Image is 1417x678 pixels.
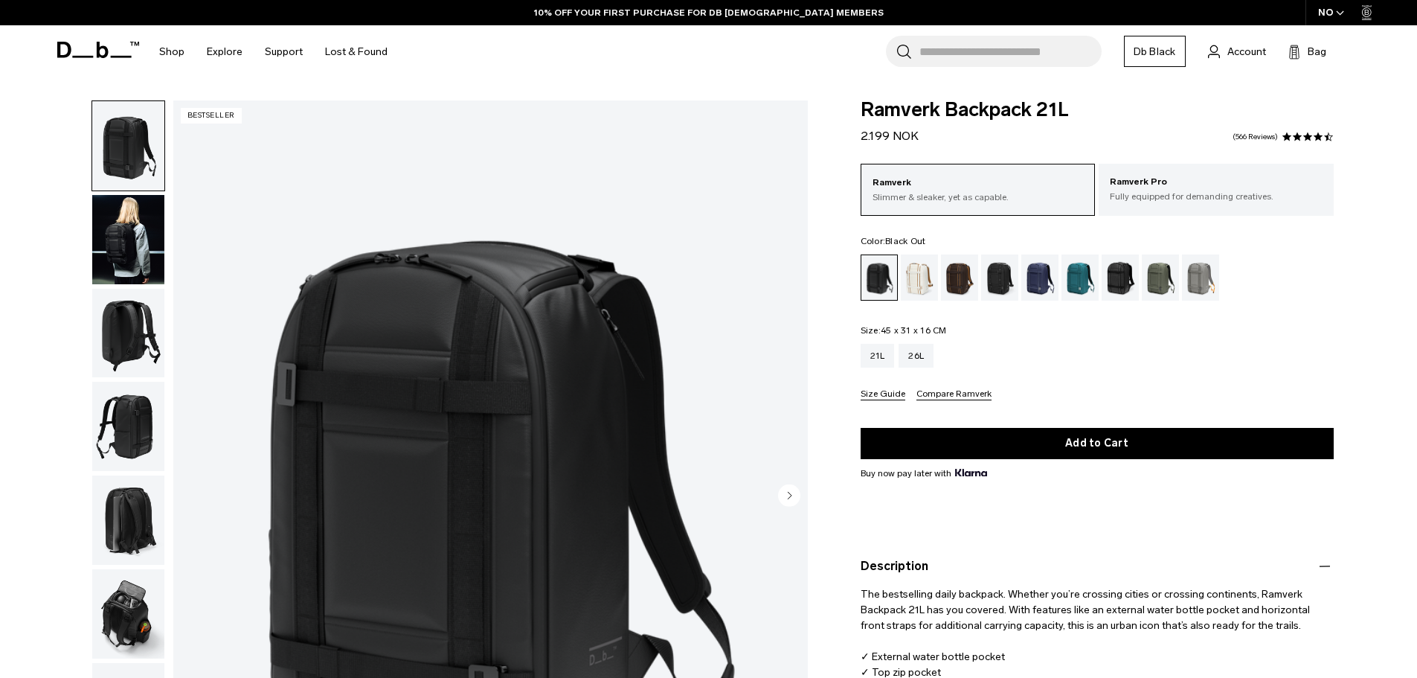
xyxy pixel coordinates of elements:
button: Ramverk Backpack 21L Black Out [91,100,165,191]
legend: Color: [861,237,926,246]
span: Black Out [885,236,925,246]
a: Oatmilk [901,255,938,301]
a: 10% OFF YOUR FIRST PURCHASE FOR DB [DEMOGRAPHIC_DATA] MEMBERS [534,6,884,19]
img: Ramverk Backpack 21L Black Out [92,289,164,378]
a: 26L [899,344,934,368]
a: Shop [159,25,184,78]
img: Ramverk Backpack 21L Black Out [92,101,164,191]
button: Add to Cart [861,428,1334,459]
button: Ramverk Backpack 21L Black Out [91,288,165,379]
img: Ramverk Backpack 21L Black Out [92,569,164,659]
a: Blue Hour [1021,255,1058,301]
button: Ramverk Backpack 21L Black Out [91,475,165,566]
a: Midnight Teal [1061,255,1099,301]
button: Description [861,557,1334,575]
p: Ramverk Pro [1110,175,1323,190]
button: Next slide [778,484,800,509]
a: 21L [861,344,895,368]
img: Ramverk Backpack 21L Black Out [92,195,164,284]
a: Charcoal Grey [981,255,1018,301]
span: 45 x 31 x 16 CM [881,325,947,336]
a: Sand Grey [1182,255,1219,301]
button: Size Guide [861,389,905,400]
span: Ramverk Backpack 21L [861,100,1334,120]
button: Compare Ramverk [916,389,992,400]
p: Slimmer & sleaker, yet as capable. [873,191,1084,204]
button: Ramverk Backpack 21L Black Out [91,194,165,285]
p: Bestseller [181,108,242,124]
a: Ramverk Pro Fully equipped for demanding creatives. [1099,164,1334,214]
a: Explore [207,25,242,78]
a: Espresso [941,255,978,301]
a: Reflective Black [1102,255,1139,301]
button: Bag [1288,42,1326,60]
span: Buy now pay later with [861,467,987,480]
button: Ramverk Backpack 21L Black Out [91,381,165,472]
p: Ramverk [873,176,1084,191]
a: Black Out [861,255,898,301]
p: Fully equipped for demanding creatives. [1110,190,1323,203]
button: Ramverk Backpack 21L Black Out [91,569,165,659]
a: Support [265,25,303,78]
img: Ramverk Backpack 21L Black Out [92,382,164,471]
span: Account [1227,44,1266,60]
a: 566 reviews [1233,133,1278,141]
a: Lost & Found [325,25,388,78]
span: 2.199 NOK [861,129,919,143]
img: {"height" => 20, "alt" => "Klarna"} [955,469,987,476]
span: Bag [1308,44,1326,60]
a: Account [1208,42,1266,60]
legend: Size: [861,326,947,335]
nav: Main Navigation [148,25,399,78]
img: Ramverk Backpack 21L Black Out [92,476,164,565]
a: Moss Green [1142,255,1179,301]
a: Db Black [1124,36,1186,67]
